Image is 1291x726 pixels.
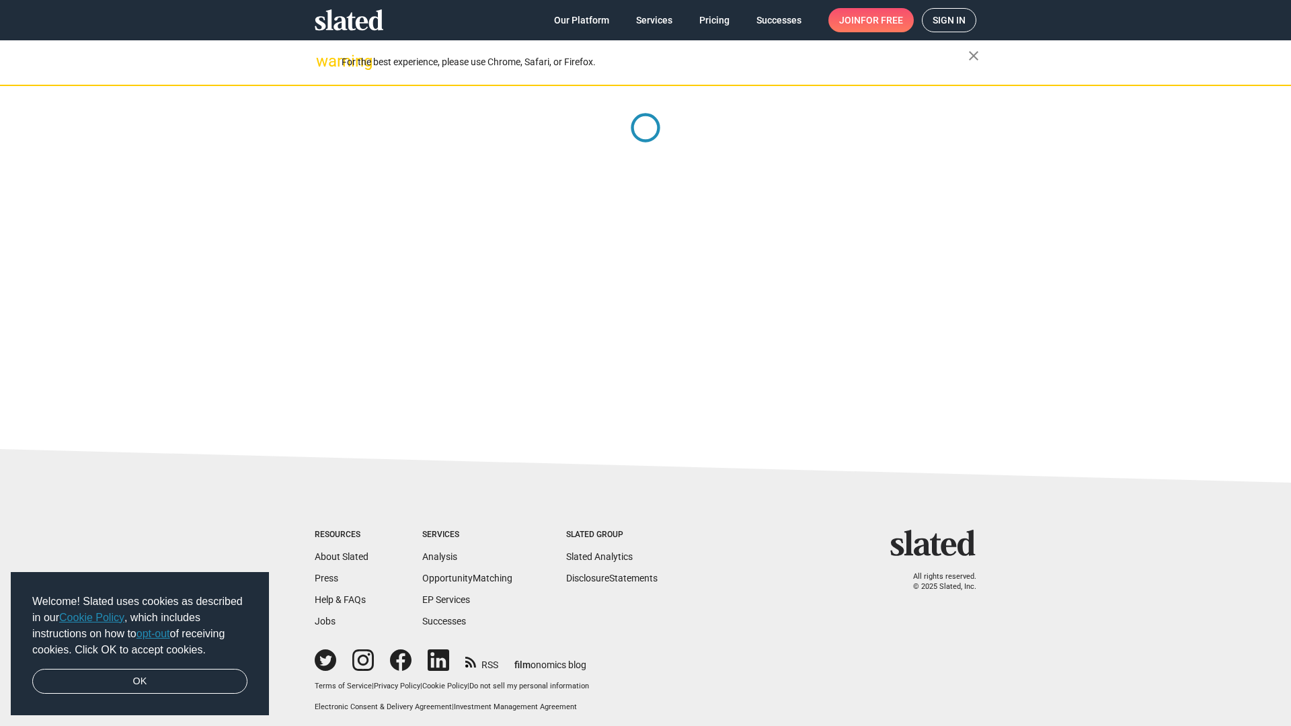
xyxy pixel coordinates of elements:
[699,8,730,32] span: Pricing
[315,551,368,562] a: About Slated
[756,8,801,32] span: Successes
[465,651,498,672] a: RSS
[315,530,368,540] div: Resources
[422,616,466,627] a: Successes
[59,612,124,623] a: Cookie Policy
[566,573,658,583] a: DisclosureStatements
[566,530,658,540] div: Slated Group
[933,9,966,32] span: Sign in
[420,682,422,690] span: |
[514,648,586,672] a: filmonomics blog
[514,659,531,670] span: film
[839,8,903,32] span: Join
[372,682,374,690] span: |
[452,702,454,711] span: |
[11,572,269,716] div: cookieconsent
[315,682,372,690] a: Terms of Service
[316,53,332,69] mat-icon: warning
[374,682,420,690] a: Privacy Policy
[554,8,609,32] span: Our Platform
[746,8,812,32] a: Successes
[422,551,457,562] a: Analysis
[315,702,452,711] a: Electronic Consent & Delivery Agreement
[315,573,338,583] a: Press
[32,669,247,694] a: dismiss cookie message
[636,8,672,32] span: Services
[454,702,577,711] a: Investment Management Agreement
[922,8,976,32] a: Sign in
[32,594,247,658] span: Welcome! Slated uses cookies as described in our , which includes instructions on how to of recei...
[422,594,470,605] a: EP Services
[467,682,469,690] span: |
[861,8,903,32] span: for free
[899,572,976,592] p: All rights reserved. © 2025 Slated, Inc.
[689,8,740,32] a: Pricing
[422,573,512,583] a: OpportunityMatching
[566,551,633,562] a: Slated Analytics
[469,682,589,692] button: Do not sell my personal information
[422,530,512,540] div: Services
[543,8,620,32] a: Our Platform
[422,682,467,690] a: Cookie Policy
[828,8,914,32] a: Joinfor free
[315,616,336,627] a: Jobs
[315,594,366,605] a: Help & FAQs
[136,628,170,639] a: opt-out
[625,8,683,32] a: Services
[342,53,968,71] div: For the best experience, please use Chrome, Safari, or Firefox.
[966,48,982,64] mat-icon: close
